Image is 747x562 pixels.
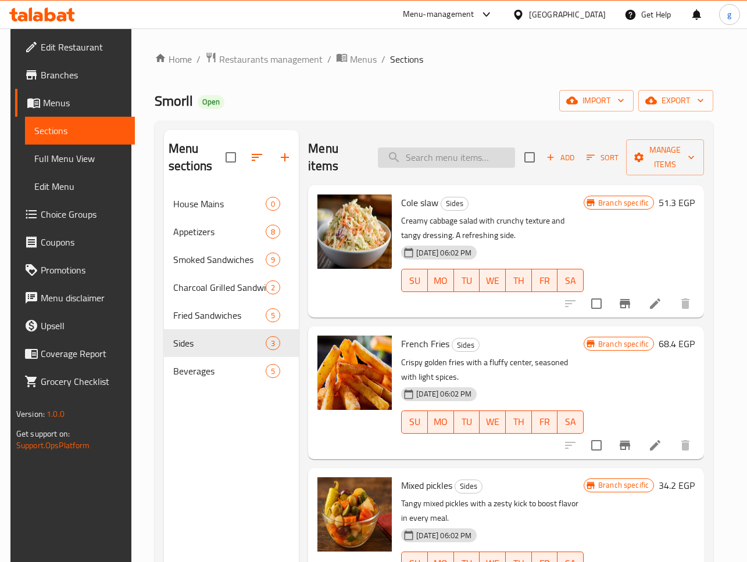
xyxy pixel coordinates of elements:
span: Appetizers [173,225,266,239]
span: Get support on: [16,426,70,441]
span: Sections [390,52,423,66]
span: SU [406,413,423,430]
span: Branch specific [594,197,653,208]
span: Add item [542,149,579,167]
span: 1.0.0 [47,406,65,421]
span: Restaurants management [219,52,323,66]
span: TH [510,272,527,289]
a: Sections [25,117,135,145]
span: French Fries [401,335,449,352]
a: Coupons [15,228,135,256]
button: MO [428,410,454,434]
a: Choice Groups [15,200,135,228]
span: Version: [16,406,45,421]
li: / [381,52,385,66]
span: Full Menu View [34,152,126,165]
button: TU [454,410,480,434]
span: Sort [587,151,619,164]
p: Creamy cabbage salad with crunchy texture and tangy dressing. A refreshing side. [401,214,584,243]
p: Tangy mixed pickles with a zesty kick to boost flavor in every meal. [401,496,584,525]
a: Menus [336,52,377,67]
a: Support.OpsPlatform [16,438,90,453]
div: items [266,364,280,378]
button: WE [480,269,506,292]
span: 3 [266,338,280,349]
span: 5 [266,310,280,321]
span: Add [545,151,576,164]
button: export [638,90,713,111]
span: Select to update [584,433,609,457]
li: / [327,52,331,66]
a: Edit menu item [648,297,662,311]
span: TU [459,413,476,430]
span: SA [562,272,579,289]
a: Home [155,52,192,66]
span: Edit Restaurant [41,40,126,54]
button: SA [557,269,584,292]
button: WE [480,410,506,434]
a: Branches [15,61,135,89]
button: import [559,90,634,111]
div: Open [198,95,224,109]
span: Coverage Report [41,347,126,361]
span: Select to update [584,291,609,316]
div: items [266,225,280,239]
span: Fried Sandwiches [173,308,266,322]
a: Menu disclaimer [15,284,135,312]
span: Sections [34,124,126,138]
span: Manage items [635,143,695,172]
span: export [648,93,704,108]
div: Sides [452,338,480,352]
div: Sides3 [164,329,299,357]
h6: 68.4 EGP [659,336,695,352]
a: Edit Menu [25,172,135,200]
span: Charcoal Grilled Sandwiches [173,280,266,294]
span: Select section [517,145,542,170]
span: Smoked Sandwiches [173,253,266,266]
button: TH [506,269,532,292]
a: Coverage Report [15,340,135,368]
span: 9 [266,254,280,265]
img: French Fries [317,336,392,410]
a: Restaurants management [205,52,323,67]
span: [DATE] 06:02 PM [412,530,476,541]
span: Sides [173,336,266,350]
span: Upsell [41,319,126,333]
span: Cole slaw [401,194,438,211]
button: FR [532,410,558,434]
span: Sides [452,338,479,352]
div: [GEOGRAPHIC_DATA] [529,8,606,21]
button: TU [454,269,480,292]
div: Sides [441,197,469,211]
span: Open [198,97,224,107]
div: items [266,280,280,294]
button: TH [506,410,532,434]
nav: Menu sections [164,185,299,390]
div: items [266,308,280,322]
span: 8 [266,226,280,237]
button: SU [401,410,428,434]
button: Add [542,149,579,167]
span: Smorll [155,88,193,114]
span: Beverages [173,364,266,378]
button: delete [671,431,699,459]
span: SA [562,413,579,430]
button: SU [401,269,428,292]
span: FR [537,413,553,430]
button: Manage items [626,139,704,175]
span: WE [484,272,501,289]
div: Menu-management [403,8,474,21]
div: House Mains0 [164,190,299,218]
span: Branch specific [594,338,653,350]
nav: breadcrumb [155,52,713,67]
a: Promotions [15,256,135,284]
span: Promotions [41,263,126,277]
button: FR [532,269,558,292]
span: Grocery Checklist [41,374,126,388]
span: Menus [43,96,126,110]
h2: Menu items [308,140,364,175]
span: House Mains [173,197,266,211]
div: Appetizers8 [164,218,299,246]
